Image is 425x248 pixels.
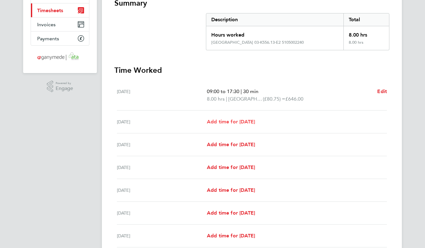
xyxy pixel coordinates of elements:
[228,95,263,103] span: [GEOGRAPHIC_DATA] 03-K556.13-E2 5105002240
[207,209,255,217] a: Add time for [DATE]
[117,209,207,217] div: [DATE]
[263,96,285,102] span: (£80.75) =
[36,52,85,62] img: ganymedesolutions-logo-retina.png
[377,88,387,95] a: Edit
[117,186,207,194] div: [DATE]
[343,26,389,40] div: 8.00 hrs
[117,118,207,126] div: [DATE]
[207,118,255,126] a: Add time for [DATE]
[207,164,255,171] a: Add time for [DATE]
[207,233,255,239] span: Add time for [DATE]
[56,81,73,86] span: Powered by
[377,88,387,94] span: Edit
[285,96,303,102] span: £646.00
[117,164,207,171] div: [DATE]
[207,210,255,216] span: Add time for [DATE]
[211,40,304,45] div: [GEOGRAPHIC_DATA] 03-K556.13-E2 5105002240
[343,40,389,50] div: 8.00 hrs
[56,86,73,91] span: Engage
[207,141,255,148] a: Add time for [DATE]
[47,81,73,92] a: Powered byEngage
[207,187,255,193] span: Add time for [DATE]
[241,88,242,94] span: |
[206,13,343,26] div: Description
[114,65,389,75] h3: Time Worked
[31,32,89,45] a: Payments
[207,141,255,147] span: Add time for [DATE]
[207,88,239,94] span: 09:00 to 17:30
[243,88,258,94] span: 30 min
[117,141,207,148] div: [DATE]
[37,36,59,42] span: Payments
[207,164,255,170] span: Add time for [DATE]
[207,232,255,240] a: Add time for [DATE]
[207,119,255,125] span: Add time for [DATE]
[117,232,207,240] div: [DATE]
[37,22,56,27] span: Invoices
[117,88,207,103] div: [DATE]
[343,13,389,26] div: Total
[31,52,89,62] a: Go to home page
[37,7,63,13] span: Timesheets
[207,96,225,102] span: 8.00 hrs
[206,26,343,40] div: Hours worked
[207,186,255,194] a: Add time for [DATE]
[31,17,89,31] a: Invoices
[226,96,227,102] span: |
[206,13,389,50] div: Summary
[31,3,89,17] a: Timesheets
